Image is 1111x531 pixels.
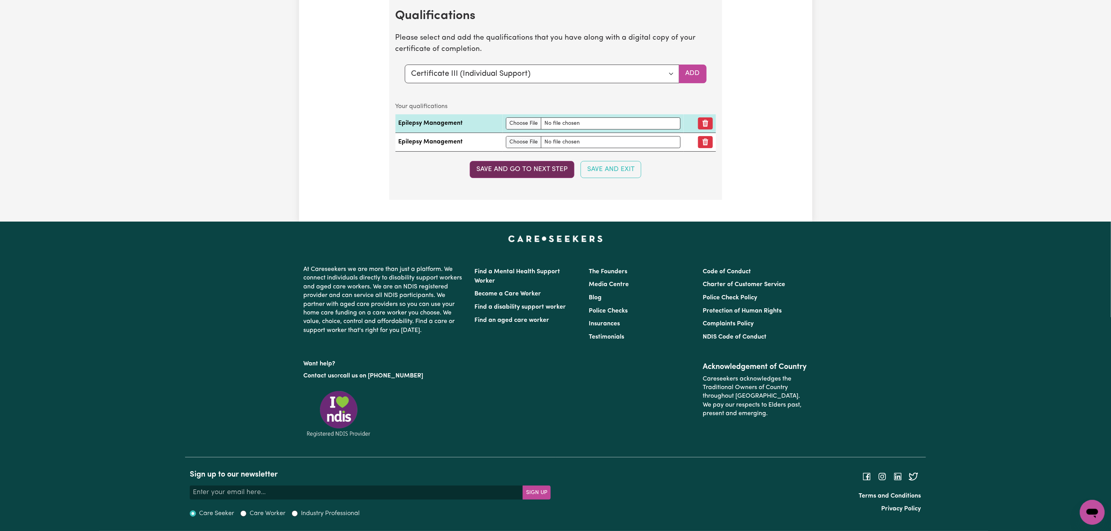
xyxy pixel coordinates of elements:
[679,65,707,83] button: Add selected qualification
[589,334,624,340] a: Testimonials
[703,308,782,314] a: Protection of Human Rights
[190,470,551,479] h2: Sign up to our newsletter
[304,390,374,438] img: Registered NDIS provider
[475,291,541,297] a: Become a Care Worker
[862,473,871,480] a: Follow Careseekers on Facebook
[190,486,523,500] input: Enter your email here...
[703,281,785,288] a: Charter of Customer Service
[304,369,465,383] p: or
[395,114,503,133] td: Epilepsy Management
[199,509,234,518] label: Care Seeker
[703,295,757,301] a: Police Check Policy
[395,33,716,55] p: Please select and add the qualifications that you have along with a digital copy of your certific...
[475,269,560,284] a: Find a Mental Health Support Worker
[698,117,713,129] button: Remove qualification
[581,161,641,178] button: Save and Exit
[703,334,766,340] a: NDIS Code of Conduct
[301,509,360,518] label: Industry Professional
[395,9,716,23] h2: Qualifications
[1080,500,1105,525] iframe: Button to launch messaging window, conversation in progress
[589,281,629,288] a: Media Centre
[703,269,751,275] a: Code of Conduct
[878,473,887,480] a: Follow Careseekers on Instagram
[470,161,574,178] button: Save and go to next step
[589,308,628,314] a: Police Checks
[703,372,807,421] p: Careseekers acknowledges the Traditional Owners of Country throughout [GEOGRAPHIC_DATA]. We pay o...
[523,486,551,500] button: Subscribe
[304,262,465,338] p: At Careseekers we are more than just a platform. We connect individuals directly to disability su...
[475,304,566,310] a: Find a disability support worker
[909,473,918,480] a: Follow Careseekers on Twitter
[589,321,620,327] a: Insurances
[893,473,903,480] a: Follow Careseekers on LinkedIn
[304,373,334,379] a: Contact us
[703,362,807,372] h2: Acknowledgement of Country
[882,506,921,512] a: Privacy Policy
[703,321,754,327] a: Complaints Policy
[698,136,713,148] button: Remove qualification
[859,493,921,499] a: Terms and Conditions
[304,356,465,368] p: Want help?
[395,99,716,114] caption: Your qualifications
[250,509,285,518] label: Care Worker
[508,236,603,242] a: Careseekers home page
[340,373,423,379] a: call us on [PHONE_NUMBER]
[395,133,503,151] td: Epilepsy Management
[475,317,549,323] a: Find an aged care worker
[589,295,602,301] a: Blog
[589,269,627,275] a: The Founders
